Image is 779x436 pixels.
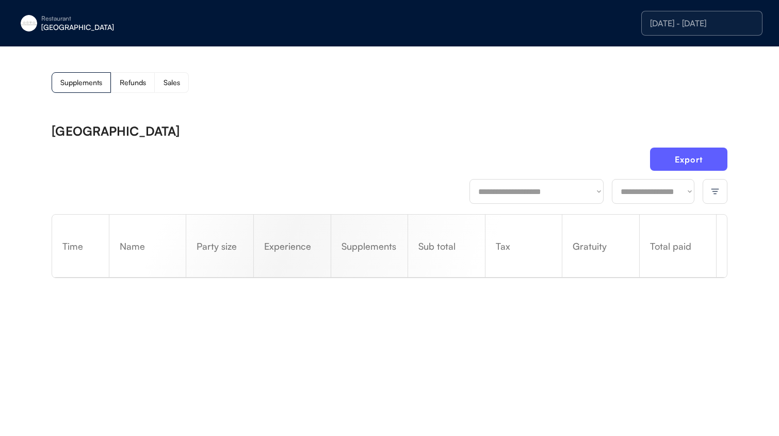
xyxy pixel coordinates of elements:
div: Total paid [640,241,716,251]
div: Sub total [408,241,484,251]
div: Refunds [120,79,146,86]
div: Name [109,241,186,251]
div: Supplements [331,241,408,251]
div: Sales [164,79,180,86]
img: eleven-madison-park-new-york-ny-logo-1.jpg [21,15,37,31]
img: filter-lines.svg [710,187,720,196]
div: [DATE] - [DATE] [650,19,754,27]
div: [GEOGRAPHIC_DATA] [41,24,171,31]
div: Party size [186,241,253,251]
div: Restaurant [41,15,171,22]
div: Tax [485,241,562,251]
div: Gratuity [562,241,639,251]
div: Time [52,241,109,251]
div: Experience [254,241,330,251]
button: Export [650,148,727,171]
div: Refund [717,218,727,274]
div: Supplements [60,79,102,86]
div: [GEOGRAPHIC_DATA] [52,125,180,137]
